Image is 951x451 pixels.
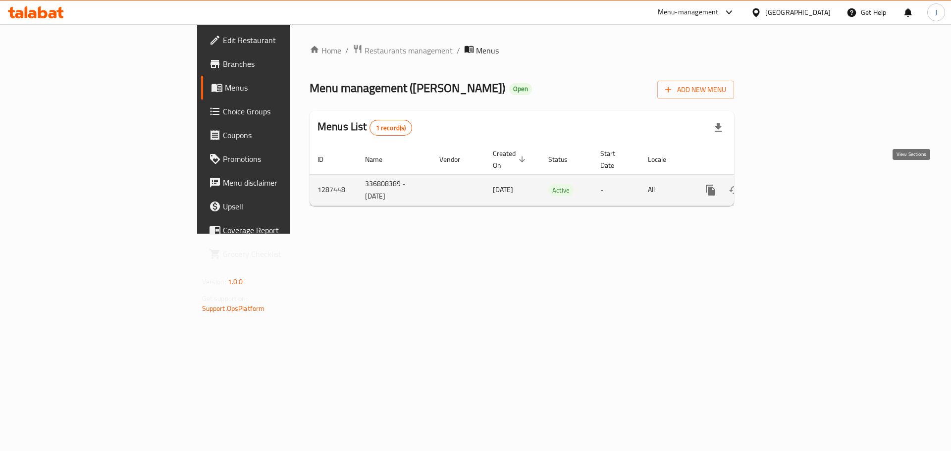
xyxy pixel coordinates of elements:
[699,178,723,202] button: more
[202,292,248,305] span: Get support on:
[365,153,395,165] span: Name
[201,195,356,218] a: Upsell
[493,183,513,196] span: [DATE]
[370,120,413,136] div: Total records count
[658,6,719,18] div: Menu-management
[493,148,528,171] span: Created On
[310,77,505,99] span: Menu management ( [PERSON_NAME] )
[365,45,453,56] span: Restaurants management
[370,123,412,133] span: 1 record(s)
[201,171,356,195] a: Menu disclaimer
[353,44,453,57] a: Restaurants management
[201,242,356,266] a: Grocery Checklist
[548,184,574,196] div: Active
[225,82,348,94] span: Menus
[723,178,746,202] button: Change Status
[201,76,356,100] a: Menus
[223,224,348,236] span: Coverage Report
[439,153,473,165] span: Vendor
[223,248,348,260] span: Grocery Checklist
[201,218,356,242] a: Coverage Report
[509,83,532,95] div: Open
[201,147,356,171] a: Promotions
[223,58,348,70] span: Branches
[201,123,356,147] a: Coupons
[476,45,499,56] span: Menus
[600,148,628,171] span: Start Date
[223,177,348,189] span: Menu disclaimer
[202,302,265,315] a: Support.OpsPlatform
[457,45,460,56] li: /
[665,84,726,96] span: Add New Menu
[223,34,348,46] span: Edit Restaurant
[223,129,348,141] span: Coupons
[509,85,532,93] span: Open
[223,200,348,212] span: Upsell
[691,145,802,175] th: Actions
[310,44,734,57] nav: breadcrumb
[592,174,640,205] td: -
[765,7,831,18] div: [GEOGRAPHIC_DATA]
[640,174,691,205] td: All
[223,153,348,165] span: Promotions
[228,275,243,288] span: 1.0.0
[548,185,574,196] span: Active
[548,153,581,165] span: Status
[317,153,336,165] span: ID
[201,100,356,123] a: Choice Groups
[648,153,679,165] span: Locale
[201,52,356,76] a: Branches
[317,119,412,136] h2: Menus List
[657,81,734,99] button: Add New Menu
[357,174,431,205] td: 336808389 - [DATE]
[223,105,348,117] span: Choice Groups
[706,116,730,140] div: Export file
[310,145,802,206] table: enhanced table
[935,7,937,18] span: J
[202,275,226,288] span: Version:
[201,28,356,52] a: Edit Restaurant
